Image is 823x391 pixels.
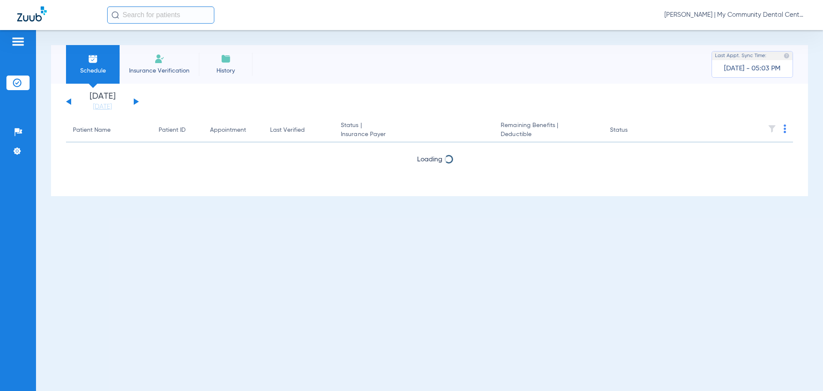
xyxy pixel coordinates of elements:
img: group-dot-blue.svg [784,124,786,133]
div: Appointment [210,126,246,135]
li: [DATE] [77,92,128,111]
div: Appointment [210,126,256,135]
th: Status [603,118,661,142]
span: Loading [417,156,442,163]
img: hamburger-icon [11,36,25,47]
div: Patient ID [159,126,196,135]
th: Status | [334,118,494,142]
span: Deductible [501,130,596,139]
div: Last Verified [270,126,305,135]
img: last sync help info [784,53,790,59]
input: Search for patients [107,6,214,24]
img: History [221,54,231,64]
th: Remaining Benefits | [494,118,603,142]
span: Last Appt. Sync Time: [715,52,766,60]
span: Schedule [72,67,113,75]
div: Patient Name [73,126,111,135]
img: Search Icon [111,11,119,19]
img: Manual Insurance Verification [154,54,165,64]
div: Patient Name [73,126,145,135]
img: Zuub Logo [17,6,47,21]
div: Patient ID [159,126,186,135]
span: History [205,67,246,75]
img: filter.svg [768,124,776,133]
span: [PERSON_NAME] | My Community Dental Centers [664,11,806,19]
a: [DATE] [77,103,128,111]
span: Insurance Payer [341,130,487,139]
span: Insurance Verification [126,67,192,75]
div: Last Verified [270,126,327,135]
span: [DATE] - 05:03 PM [724,64,781,73]
img: Schedule [88,54,98,64]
